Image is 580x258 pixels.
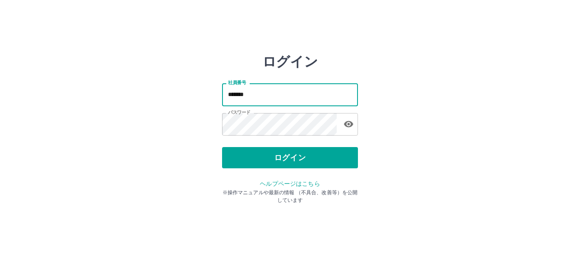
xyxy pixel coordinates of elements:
button: ログイン [222,147,358,168]
p: ※操作マニュアルや最新の情報 （不具合、改善等）を公開しています [222,189,358,204]
a: ヘルプページはこちら [260,180,320,187]
label: パスワード [228,109,251,116]
h2: ログイン [262,54,318,70]
label: 社員番号 [228,79,246,86]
